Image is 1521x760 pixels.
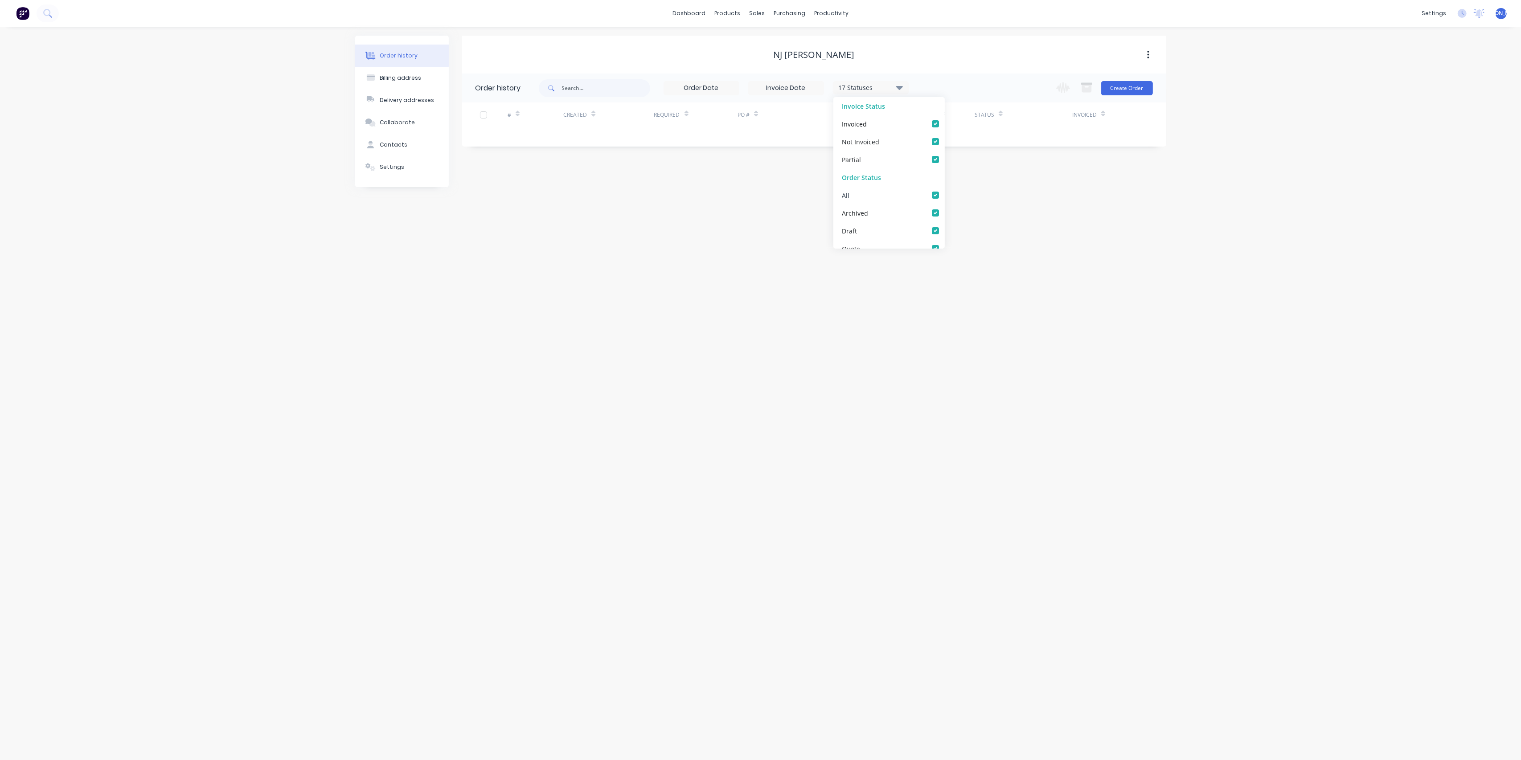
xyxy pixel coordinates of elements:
input: Order Date [664,82,739,95]
div: Order Status [833,168,945,186]
div: Collaborate [380,118,415,127]
div: Invoiced [1072,111,1097,119]
div: NJ [PERSON_NAME] [774,49,855,60]
input: Search... [562,79,650,97]
button: Create Order [1101,81,1153,95]
div: Created [563,111,587,119]
button: Contacts [355,134,449,156]
input: Invoice Date [749,82,824,95]
div: Order history [380,52,418,60]
div: Invoice Status [833,97,945,115]
div: Created [563,102,654,127]
button: Collaborate [355,111,449,134]
div: sales [745,7,769,20]
div: productivity [810,7,853,20]
div: Archived [842,208,868,217]
div: PO # [738,102,835,127]
div: PO # [738,111,750,119]
button: Order history [355,45,449,67]
div: Invoiced [1072,102,1128,127]
div: All [842,190,849,200]
div: purchasing [769,7,810,20]
div: Delivery addresses [380,96,434,104]
button: Settings [355,156,449,178]
div: Partial [842,155,861,164]
div: Required [654,102,738,127]
a: dashboard [668,7,710,20]
div: Required [654,111,680,119]
div: Settings [380,163,404,171]
div: Billing address [380,74,421,82]
button: Billing address [355,67,449,89]
img: Factory [16,7,29,20]
div: settings [1417,7,1451,20]
div: Status [975,102,1072,127]
div: 17 Statuses [833,83,908,93]
div: Invoiced [842,119,867,128]
div: Contacts [380,141,407,149]
button: Delivery addresses [355,89,449,111]
div: # [508,111,511,119]
div: Status [975,111,994,119]
div: Order history [476,83,521,94]
div: Not Invoiced [842,137,879,146]
div: # [508,102,563,127]
div: Quote [842,244,860,253]
div: products [710,7,745,20]
div: Draft [842,226,857,235]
